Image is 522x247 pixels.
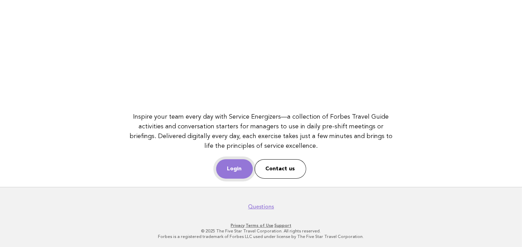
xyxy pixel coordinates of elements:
a: Questions [248,203,274,210]
p: · · [49,223,473,228]
p: Forbes is a registered trademark of Forbes LLC used under license by The Five Star Travel Corpora... [49,234,473,239]
a: Support [274,223,291,228]
a: Privacy [231,223,245,228]
p: Inspire your team every day with Service Energizers—a collection of Forbes Travel Guide activitie... [129,112,393,151]
a: Contact us [255,159,306,179]
a: Terms of Use [246,223,273,228]
a: Login [216,159,253,179]
p: © 2025 The Five Star Travel Corporation. All rights reserved. [49,228,473,234]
